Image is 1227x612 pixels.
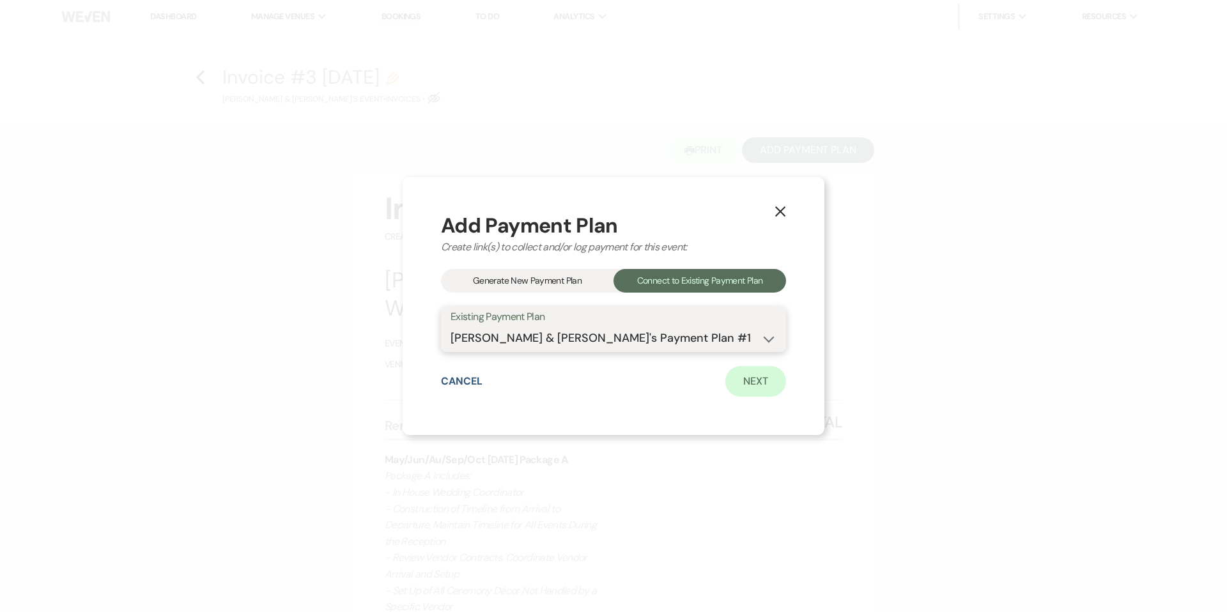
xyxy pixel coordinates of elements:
[441,215,786,236] div: Add Payment Plan
[613,269,786,293] div: Connect to Existing Payment Plan
[725,366,786,397] a: Next
[441,269,613,293] div: Generate New Payment Plan
[441,376,482,386] button: Cancel
[451,308,776,326] label: Existing Payment Plan
[441,240,786,255] div: Create link(s) to collect and/or log payment for this event:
